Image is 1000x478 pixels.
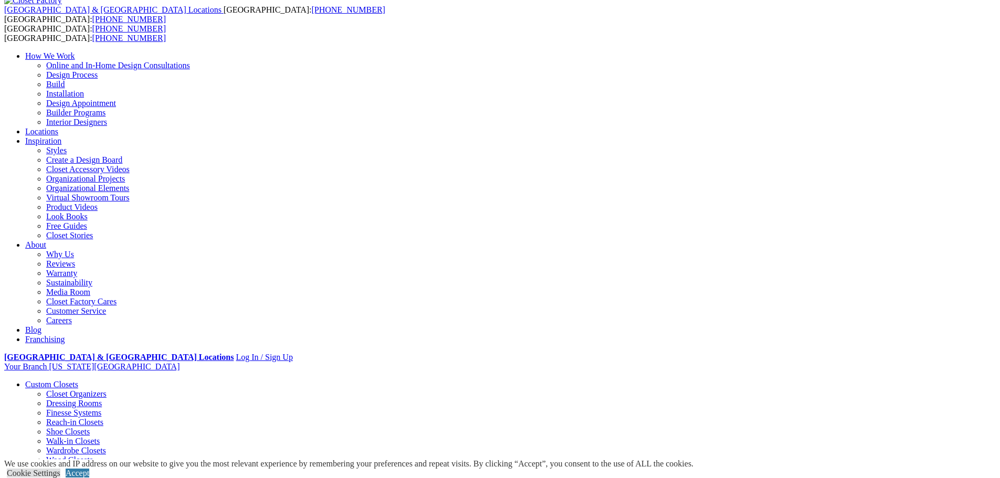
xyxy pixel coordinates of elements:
[46,269,77,278] a: Warranty
[46,203,98,211] a: Product Videos
[46,297,117,306] a: Closet Factory Cares
[46,250,74,259] a: Why Us
[46,437,100,445] a: Walk-in Closets
[46,427,90,436] a: Shoe Closets
[46,278,92,287] a: Sustainability
[4,353,234,362] a: [GEOGRAPHIC_DATA] & [GEOGRAPHIC_DATA] Locations
[4,5,224,14] a: [GEOGRAPHIC_DATA] & [GEOGRAPHIC_DATA] Locations
[4,459,693,469] div: We use cookies and IP address on our website to give you the most relevant experience by remember...
[7,469,60,477] a: Cookie Settings
[46,108,106,117] a: Builder Programs
[46,61,190,70] a: Online and In-Home Design Consultations
[46,316,72,325] a: Careers
[46,306,106,315] a: Customer Service
[4,24,166,43] span: [GEOGRAPHIC_DATA]: [GEOGRAPHIC_DATA]:
[46,418,103,427] a: Reach-in Closets
[46,455,93,464] a: Wood Closets
[46,446,106,455] a: Wardrobe Closets
[46,89,84,98] a: Installation
[46,231,93,240] a: Closet Stories
[46,146,67,155] a: Styles
[49,362,180,371] span: [US_STATE][GEOGRAPHIC_DATA]
[46,193,130,202] a: Virtual Showroom Tours
[46,184,129,193] a: Organizational Elements
[46,80,65,89] a: Build
[46,408,101,417] a: Finesse Systems
[25,127,58,136] a: Locations
[25,136,61,145] a: Inspiration
[4,5,385,24] span: [GEOGRAPHIC_DATA]: [GEOGRAPHIC_DATA]:
[46,221,87,230] a: Free Guides
[46,259,75,268] a: Reviews
[46,389,107,398] a: Closet Organizers
[46,174,125,183] a: Organizational Projects
[4,362,180,371] a: Your Branch [US_STATE][GEOGRAPHIC_DATA]
[4,362,47,371] span: Your Branch
[92,24,166,33] a: [PHONE_NUMBER]
[311,5,385,14] a: [PHONE_NUMBER]
[92,15,166,24] a: [PHONE_NUMBER]
[46,288,90,296] a: Media Room
[25,51,75,60] a: How We Work
[25,325,41,334] a: Blog
[92,34,166,43] a: [PHONE_NUMBER]
[4,5,222,14] span: [GEOGRAPHIC_DATA] & [GEOGRAPHIC_DATA] Locations
[25,240,46,249] a: About
[66,469,89,477] a: Accept
[25,380,78,389] a: Custom Closets
[236,353,292,362] a: Log In / Sign Up
[46,165,130,174] a: Closet Accessory Videos
[46,399,102,408] a: Dressing Rooms
[46,118,107,126] a: Interior Designers
[46,212,88,221] a: Look Books
[46,155,122,164] a: Create a Design Board
[46,70,98,79] a: Design Process
[46,99,116,108] a: Design Appointment
[25,335,65,344] a: Franchising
